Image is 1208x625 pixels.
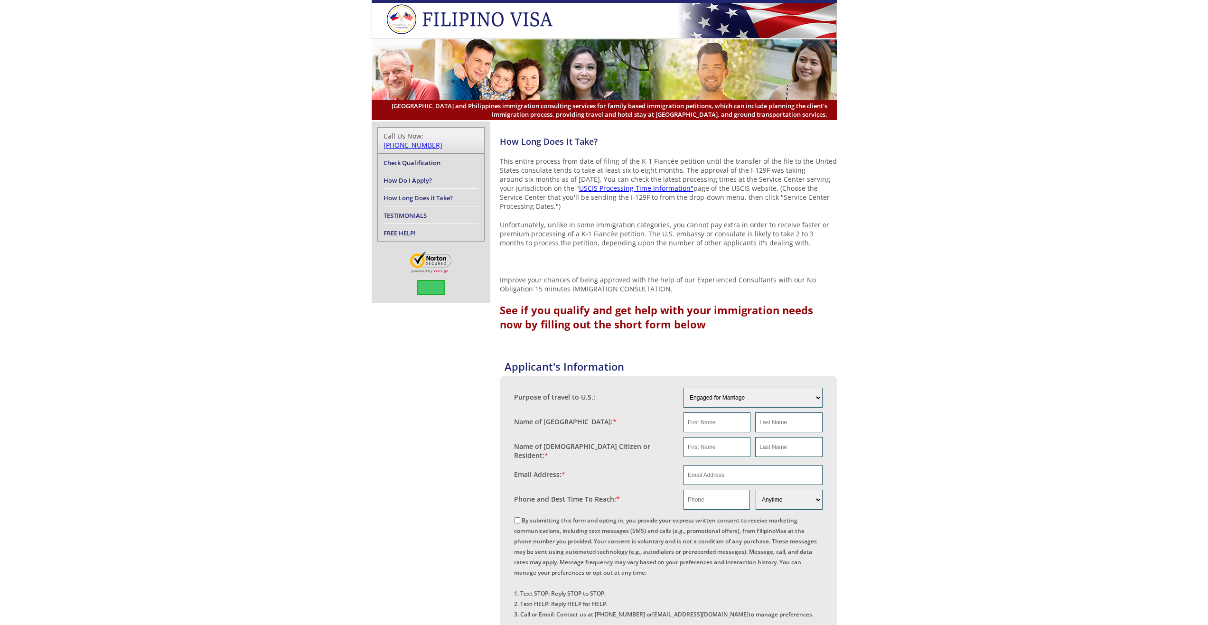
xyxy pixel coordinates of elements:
a: [PHONE_NUMBER] [384,140,442,149]
strong: See if you qualify and get help with your immigration needs now by filling out the short form below [500,303,813,331]
a: USCIS Processing Time Information" [579,184,693,193]
div: Call Us Now: [384,131,478,149]
input: Phone [684,490,750,510]
label: Purpose of travel to U.S.: [514,392,595,401]
a: TESTIMONIALS [384,211,427,220]
input: Last Name [755,412,822,432]
a: How Do I Apply? [384,176,432,185]
label: Name of [DEMOGRAPHIC_DATA] Citizen or Resident: [514,442,674,460]
input: First Name [684,437,750,457]
a: FREE HELP! [384,229,416,237]
input: Email Address [684,465,823,485]
label: Phone and Best Time To Reach: [514,494,620,504]
label: Name of [GEOGRAPHIC_DATA]: [514,417,617,426]
p: Unfortunately, unlike in some immigration categories, you cannot pay extra in order to receive fa... [500,220,837,247]
label: Email Address: [514,470,565,479]
p: This entire process from date of filing of the K-1 Fiancée petition until the transfer of the fil... [500,157,837,211]
select: Phone and Best Reach Time are required. [756,490,822,510]
a: Check Qualification [384,159,440,167]
input: By submitting this form and opting in, you provide your express written consent to receive market... [514,517,520,523]
input: First Name [684,412,750,432]
input: Last Name [755,437,822,457]
span: [GEOGRAPHIC_DATA] and Philippines immigration consulting services for family based immigration pe... [381,102,827,119]
a: How Long Does it Take? [384,194,453,202]
p: Improve your chances of being approved with the help of our Experienced Consultants with our No O... [500,275,837,293]
h4: How Long Does It Take? [500,136,837,147]
h4: Applicant's Information [505,359,837,373]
